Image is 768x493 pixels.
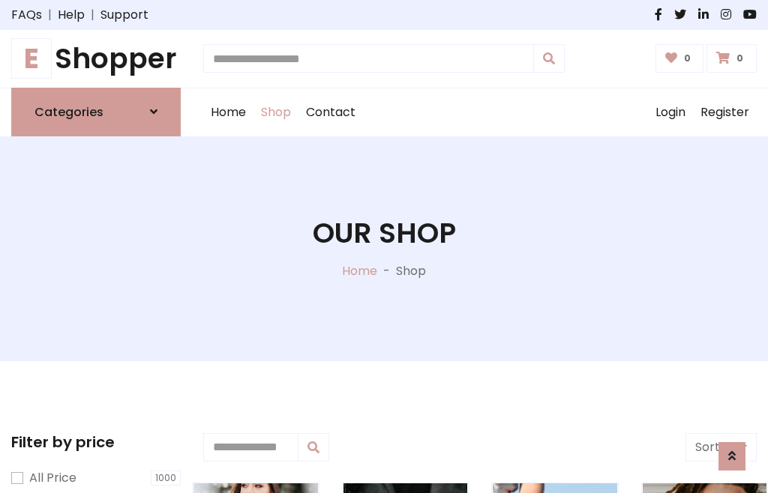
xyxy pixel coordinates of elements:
[100,6,148,24] a: Support
[655,44,704,73] a: 0
[34,105,103,119] h6: Categories
[11,38,52,79] span: E
[648,88,693,136] a: Login
[693,88,757,136] a: Register
[685,433,757,462] button: Sort by
[11,42,181,76] h1: Shopper
[11,433,181,451] h5: Filter by price
[253,88,298,136] a: Shop
[313,217,456,250] h1: Our Shop
[151,471,181,486] span: 1000
[11,88,181,136] a: Categories
[58,6,85,24] a: Help
[29,469,76,487] label: All Price
[342,262,377,279] a: Home
[298,88,363,136] a: Contact
[680,52,694,65] span: 0
[42,6,58,24] span: |
[706,44,757,73] a: 0
[203,88,253,136] a: Home
[377,262,396,280] p: -
[11,42,181,76] a: EShopper
[396,262,426,280] p: Shop
[733,52,747,65] span: 0
[85,6,100,24] span: |
[11,6,42,24] a: FAQs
